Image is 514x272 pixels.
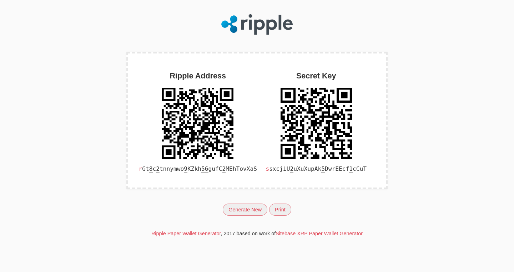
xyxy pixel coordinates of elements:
[139,161,257,177] div: rGt c tnnymwo KZkh gufC MEhTovXaS
[184,165,187,173] span: 9
[222,165,226,173] span: 2
[257,88,375,161] div: ssxcjiU2uXuXupAk5DwrEEcf1cCuT
[201,165,205,173] span: 5
[156,165,160,173] span: 2
[269,204,291,216] button: Print
[139,88,257,161] div: rGt8c2tnnymwo9KZkh56gufC2MEhTovXaS
[205,165,208,173] span: 6
[290,165,294,173] span: 2
[149,165,153,173] span: 8
[321,165,325,173] span: 5
[276,231,363,236] a: Sitebase XRP Paper Wallet Generator
[139,71,257,81] h2: Ripple Address
[223,204,267,216] button: Generate New
[349,165,353,173] span: 1
[257,161,375,177] div: ssxcjiU uXuXupAk DwrEEcf cCuT
[281,88,352,159] img: wD48JCLDdVtcAAAAABJRU5ErkJggg==
[151,231,221,236] a: Ripple Paper Wallet Generator
[162,88,233,159] img: Pqgq0er23hcOAOAPwPynpuZJbGNUYAAAAASUVORK5CYII=
[257,71,375,81] h2: Secret Key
